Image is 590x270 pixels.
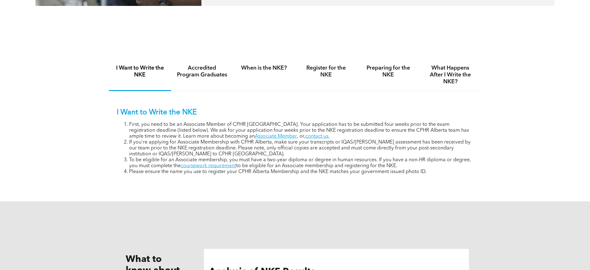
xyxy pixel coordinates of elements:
[425,65,476,85] h4: What Happens After I Write the NKE?
[129,140,474,157] li: If you’re applying for Associate Membership with CPHR Alberta, make sure your transcripts or IQAS...
[181,163,236,168] a: coursework requirement
[255,134,297,139] a: Associate Member
[117,108,474,117] p: I Want to Write the NKE
[301,65,352,78] h4: Register for the NKE
[129,122,474,140] li: First, you need to be an Associate Member of CPHR [GEOGRAPHIC_DATA]. Your application has to be s...
[305,134,330,139] a: contact us.
[115,65,165,78] h4: I Want to Write the NKE
[129,157,474,169] li: To be eligible for an Associate membership, you must have a two-year diploma or degree in human r...
[129,169,474,175] li: Please ensure the name you use to register your CPHR Alberta Membership and the NKE matches your ...
[239,65,290,71] h4: When is the NKE?
[177,65,227,78] h4: Accredited Program Graduates
[363,65,414,78] h4: Preparing for the NKE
